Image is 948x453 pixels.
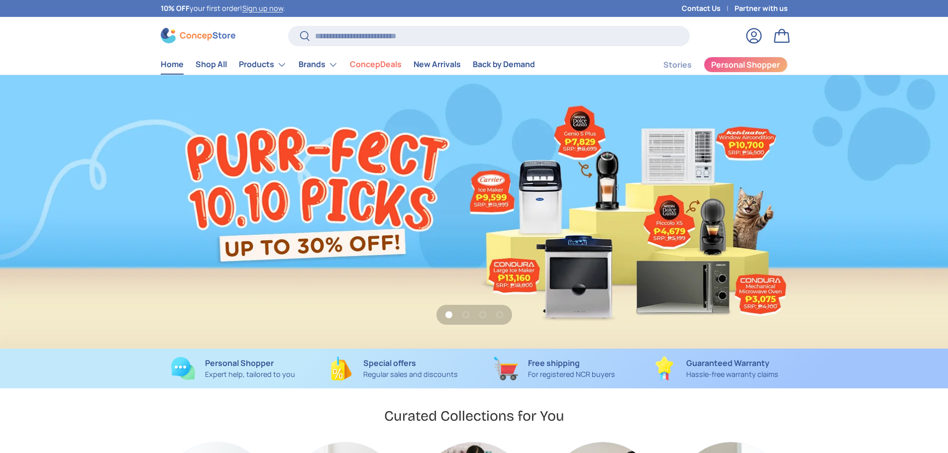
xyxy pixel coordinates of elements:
img: ConcepStore [161,28,235,43]
a: Back by Demand [473,55,535,74]
a: Home [161,55,184,74]
p: your first order! . [161,3,285,14]
strong: Special offers [363,358,416,368]
p: Expert help, tailored to you [205,369,295,380]
a: Partner with us [735,3,788,14]
a: Stories [663,55,692,75]
p: For registered NCR buyers [528,369,615,380]
strong: Personal Shopper [205,358,274,368]
a: Special offers Regular sales and discounts [321,357,466,380]
strong: Free shipping [528,358,580,368]
a: Personal Shopper [704,57,788,73]
a: Brands [299,55,338,75]
span: Personal Shopper [711,61,780,69]
a: Shop All [196,55,227,74]
a: Sign up now [242,3,283,13]
strong: 10% OFF [161,3,190,13]
nav: Secondary [639,55,788,75]
nav: Primary [161,55,535,75]
a: New Arrivals [414,55,461,74]
a: Guaranteed Warranty Hassle-free warranty claims [643,357,788,380]
p: Hassle-free warranty claims [686,369,778,380]
a: Contact Us [682,3,735,14]
summary: Products [233,55,293,75]
h2: Curated Collections for You [384,407,564,425]
a: Products [239,55,287,75]
summary: Brands [293,55,344,75]
a: ConcepDeals [350,55,402,74]
strong: Guaranteed Warranty [686,358,769,368]
p: Regular sales and discounts [363,369,458,380]
a: Free shipping For registered NCR buyers [482,357,627,380]
a: Personal Shopper Expert help, tailored to you [161,357,306,380]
